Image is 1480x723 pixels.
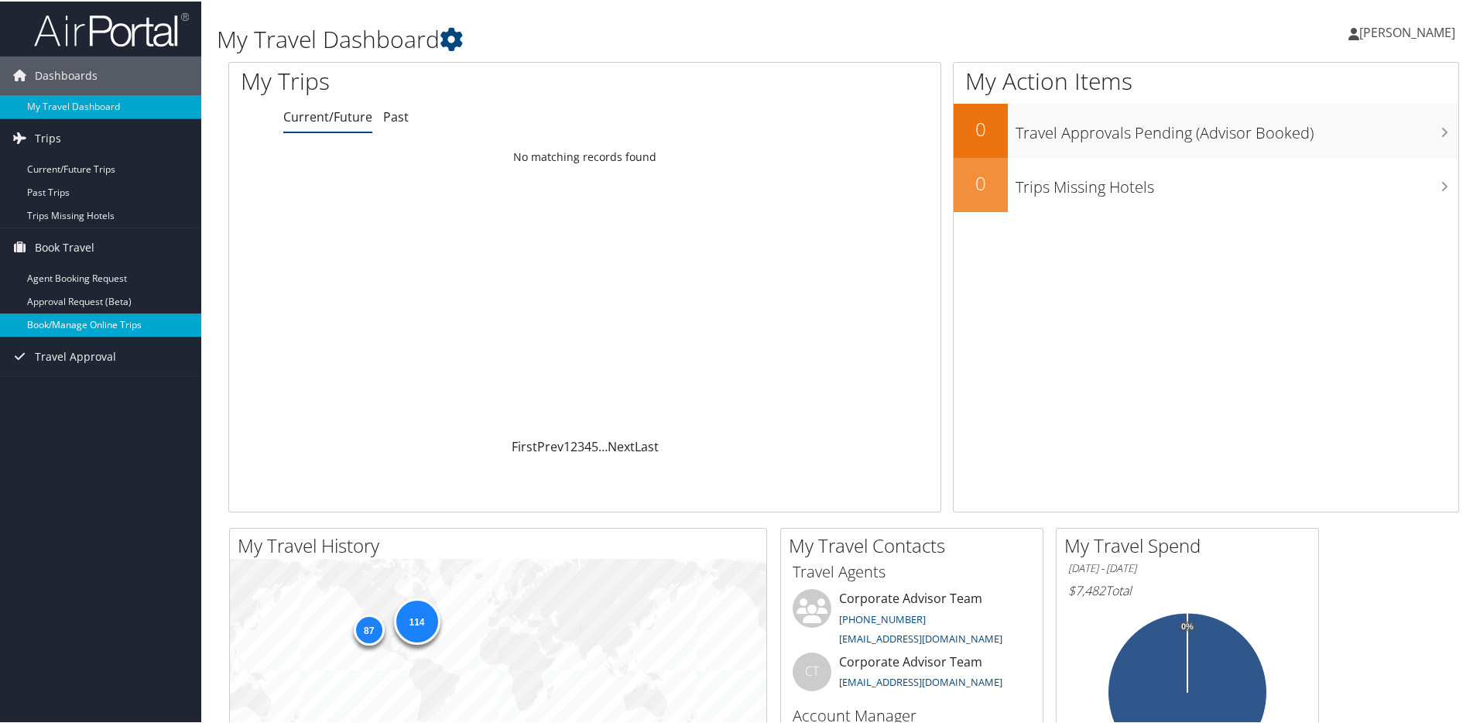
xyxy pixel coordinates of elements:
h1: My Travel Dashboard [217,22,1053,54]
a: 0Trips Missing Hotels [954,156,1458,211]
h2: 0 [954,169,1008,195]
a: Next [608,437,635,454]
a: [EMAIL_ADDRESS][DOMAIN_NAME] [839,630,1002,644]
a: Prev [537,437,564,454]
a: 0Travel Approvals Pending (Advisor Booked) [954,102,1458,156]
div: CT [793,651,831,690]
h3: Trips Missing Hotels [1016,167,1458,197]
a: [PERSON_NAME] [1348,8,1471,54]
span: Dashboards [35,55,98,94]
h1: My Action Items [954,63,1458,96]
span: Trips [35,118,61,156]
a: Current/Future [283,107,372,124]
a: [EMAIL_ADDRESS][DOMAIN_NAME] [839,673,1002,687]
div: 87 [353,613,384,644]
a: 5 [591,437,598,454]
a: First [512,437,537,454]
h2: My Travel Contacts [789,531,1043,557]
a: 2 [570,437,577,454]
img: airportal-logo.png [34,10,189,46]
a: 1 [564,437,570,454]
span: Travel Approval [35,336,116,375]
li: Corporate Advisor Team [785,651,1039,701]
li: Corporate Advisor Team [785,588,1039,651]
span: $7,482 [1068,581,1105,598]
div: 114 [393,596,440,642]
h6: Total [1068,581,1307,598]
h3: Travel Approvals Pending (Advisor Booked) [1016,113,1458,142]
h2: My Travel History [238,531,766,557]
span: [PERSON_NAME] [1359,22,1455,39]
span: … [598,437,608,454]
a: 4 [584,437,591,454]
h3: Travel Agents [793,560,1031,581]
h2: 0 [954,115,1008,141]
h1: My Trips [241,63,632,96]
tspan: 0% [1181,621,1194,630]
a: 3 [577,437,584,454]
a: Last [635,437,659,454]
h2: My Travel Spend [1064,531,1318,557]
a: Past [383,107,409,124]
h6: [DATE] - [DATE] [1068,560,1307,574]
a: [PHONE_NUMBER] [839,611,926,625]
span: Book Travel [35,227,94,266]
td: No matching records found [229,142,940,170]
